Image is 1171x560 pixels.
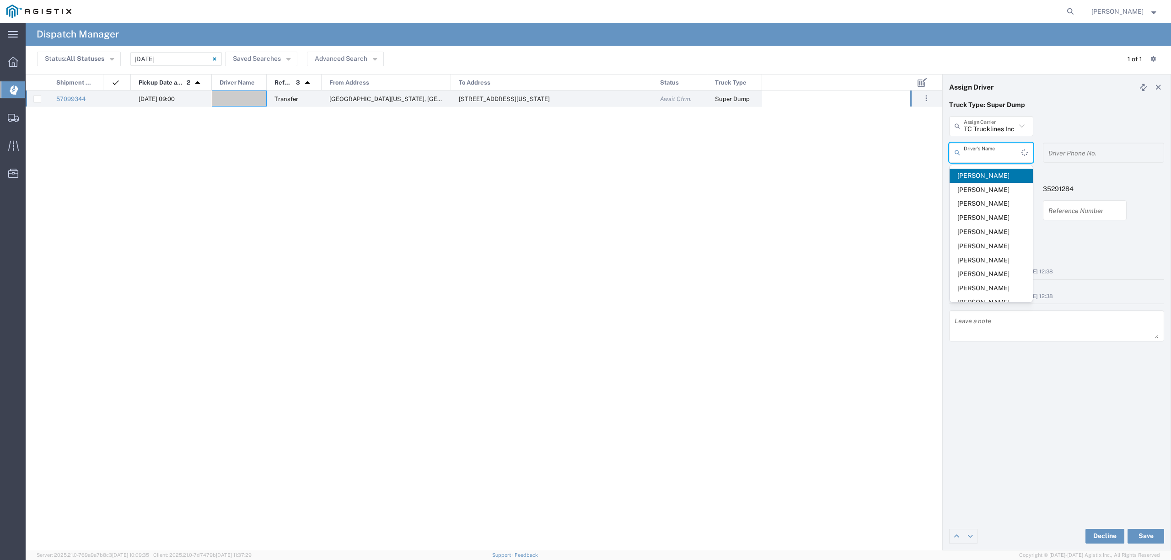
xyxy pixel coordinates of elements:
img: logo [6,5,71,18]
span: [PERSON_NAME] [950,183,1032,197]
span: Reference [274,75,293,91]
span: . . . [925,93,927,104]
a: Edit next row [963,529,977,543]
span: [DATE] 10:09:35 [112,552,149,558]
button: Save [1128,529,1164,544]
h4: Dispatch Manager [37,23,119,46]
span: Await Cfrm. [660,96,692,102]
div: Other [949,283,1164,293]
span: 10/15/2025, 09:00 [139,96,175,102]
a: Edit previous row [950,529,963,543]
span: Copyright © [DATE]-[DATE] Agistix Inc., All Rights Reserved [1019,551,1160,559]
button: Advanced Search [307,52,384,66]
span: 2 [187,75,190,91]
h4: Assign Driver [949,83,994,91]
span: Transfer [274,96,298,102]
img: arrow-dropup.svg [190,75,205,90]
span: [PERSON_NAME] [950,225,1032,239]
div: 1 of 1 [1128,54,1144,64]
h4: References [949,169,1164,177]
span: [PERSON_NAME] [950,169,1032,183]
a: Support [492,552,515,558]
span: [DATE] 11:37:29 [216,552,252,558]
span: [PERSON_NAME] [PERSON_NAME] [950,267,1032,295]
p: 35291284 [1043,184,1127,194]
span: All Statuses [66,55,104,62]
button: Status:All Statuses [37,52,121,66]
button: Saved Searches [225,52,297,66]
img: arrow-dropup.svg [300,75,315,90]
span: 308 W Alluvial Ave, Clovis, California, 93611, United States [459,96,550,102]
span: Truck Type [715,75,747,91]
span: Pickup Date and Time [139,75,183,91]
span: From Address [329,75,369,91]
span: Shipment No. [56,75,93,91]
div: by Agistix [PERSON_NAME] [DATE] 12:38 [949,293,1164,301]
div: Business No Loading Dock [949,258,1164,268]
button: ... [920,92,933,105]
span: [PERSON_NAME] [950,197,1032,211]
span: [PERSON_NAME] [950,211,1032,225]
span: Driver Name [220,75,255,91]
span: [PERSON_NAME] [950,253,1032,267]
div: by Agistix [PERSON_NAME] [DATE] 12:38 [949,268,1164,276]
span: Super Dump [715,96,750,102]
p: Truck Type: Super Dump [949,100,1164,110]
img: icon [111,78,120,87]
span: [PERSON_NAME] [950,295,1032,309]
span: Server: 2025.21.0-769a9a7b8c3 [37,552,149,558]
button: [PERSON_NAME] [1091,6,1159,17]
span: [PERSON_NAME] [950,239,1032,253]
button: Decline [1085,529,1124,544]
a: 57099344 [56,96,86,102]
a: Feedback [515,552,538,558]
span: Status [660,75,679,91]
span: To Address [459,75,490,91]
span: Client: 2025.21.0-7d7479b [153,552,252,558]
span: Lorretta Ayala [1091,6,1144,16]
h4: Notes [949,243,1164,251]
span: Clinton Ave & Locan Ave, Fresno, California, 93619, United States [329,96,489,102]
span: 3 [296,75,300,91]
